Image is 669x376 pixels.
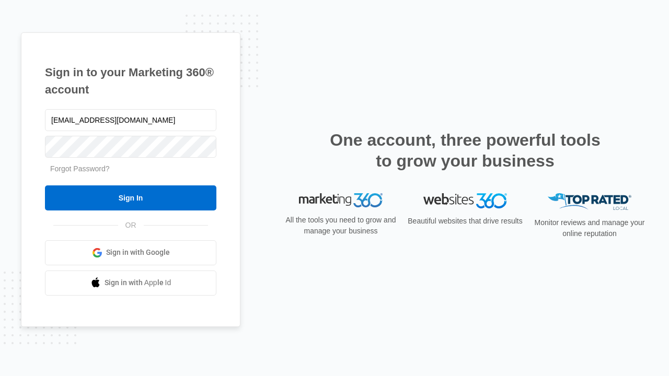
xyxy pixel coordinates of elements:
[45,109,216,131] input: Email
[45,185,216,210] input: Sign In
[45,271,216,296] a: Sign in with Apple Id
[531,217,648,239] p: Monitor reviews and manage your online reputation
[118,220,144,231] span: OR
[106,247,170,258] span: Sign in with Google
[105,277,171,288] span: Sign in with Apple Id
[45,64,216,98] h1: Sign in to your Marketing 360® account
[407,216,524,227] p: Beautiful websites that drive results
[423,193,507,208] img: Websites 360
[45,240,216,265] a: Sign in with Google
[282,215,399,237] p: All the tools you need to grow and manage your business
[327,130,604,171] h2: One account, three powerful tools to grow your business
[50,164,110,173] a: Forgot Password?
[548,193,631,210] img: Top Rated Local
[299,193,383,208] img: Marketing 360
